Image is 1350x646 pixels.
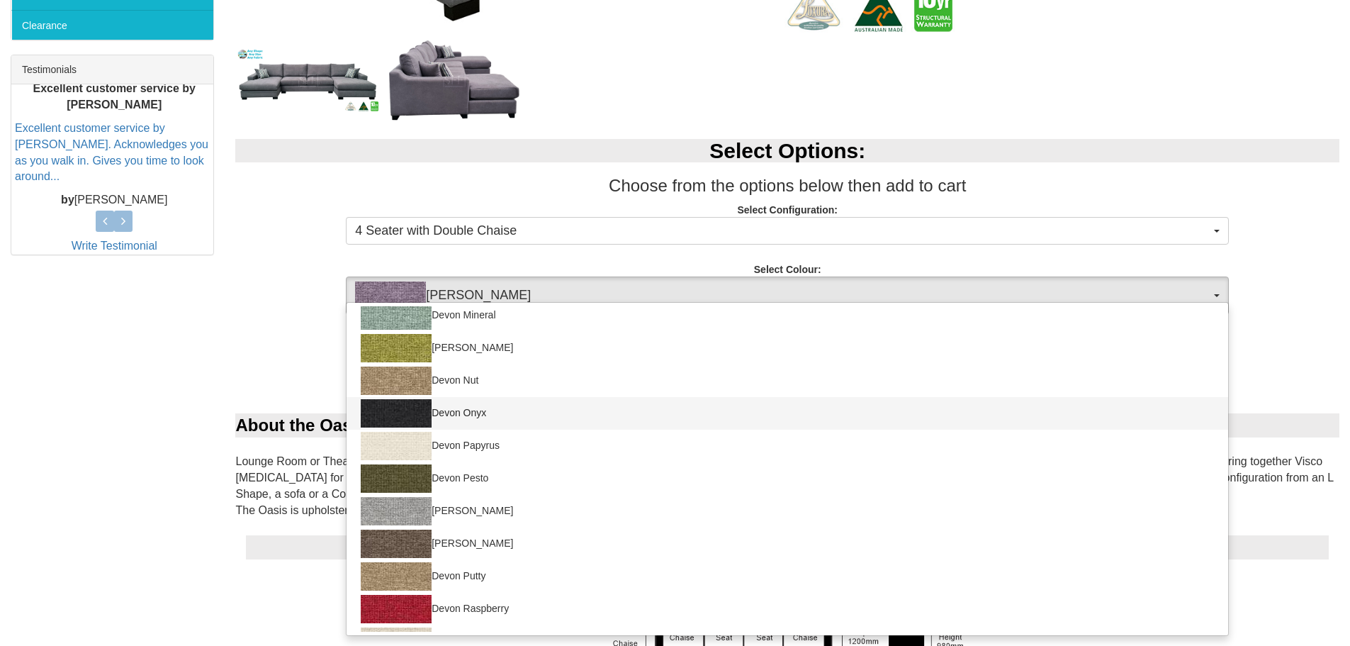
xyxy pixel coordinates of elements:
[235,413,1339,438] div: About the Oasis:
[347,430,1228,462] a: Devon Papyrus
[347,593,1228,625] a: Devon Raspberry
[709,139,865,162] b: Select Options:
[347,462,1228,495] a: Devon Pesto
[361,464,432,493] img: Devon Pesto
[754,264,821,275] strong: Select Colour:
[61,194,74,206] b: by
[355,222,1210,240] span: 4 Seater with Double Chaise
[361,399,432,428] img: Devon Onyx
[246,535,1329,559] div: Dimensions:
[346,277,1229,315] button: Devon Violet[PERSON_NAME]
[11,10,213,40] a: Clearance
[355,282,426,310] img: Devon Violet
[361,595,432,623] img: Devon Raspberry
[737,204,838,216] strong: Select Configuration:
[72,240,157,252] a: Write Testimonial
[361,301,432,330] img: Devon Mineral
[347,364,1228,397] a: Devon Nut
[15,122,208,183] a: Excellent customer service by [PERSON_NAME]. Acknowledges you as you walk in. Gives you time to l...
[361,562,432,591] img: Devon Putty
[11,55,213,84] div: Testimonials
[361,432,432,460] img: Devon Papyrus
[361,530,432,558] img: Devon Pinecone
[15,192,213,208] p: [PERSON_NAME]
[347,332,1228,364] a: [PERSON_NAME]
[347,495,1228,528] a: [PERSON_NAME]
[347,528,1228,560] a: [PERSON_NAME]
[361,497,432,525] img: Devon Pigeon
[347,560,1228,593] a: Devon Putty
[346,217,1229,245] button: 4 Seater with Double Chaise
[361,367,432,395] img: Devon Nut
[347,397,1228,430] a: Devon Onyx
[355,282,1210,310] span: [PERSON_NAME]
[235,177,1339,195] h3: Choose from the options below then add to cart
[361,334,432,362] img: Devon Moss
[347,299,1228,332] a: Devon Mineral
[33,82,196,111] b: Excellent customer service by [PERSON_NAME]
